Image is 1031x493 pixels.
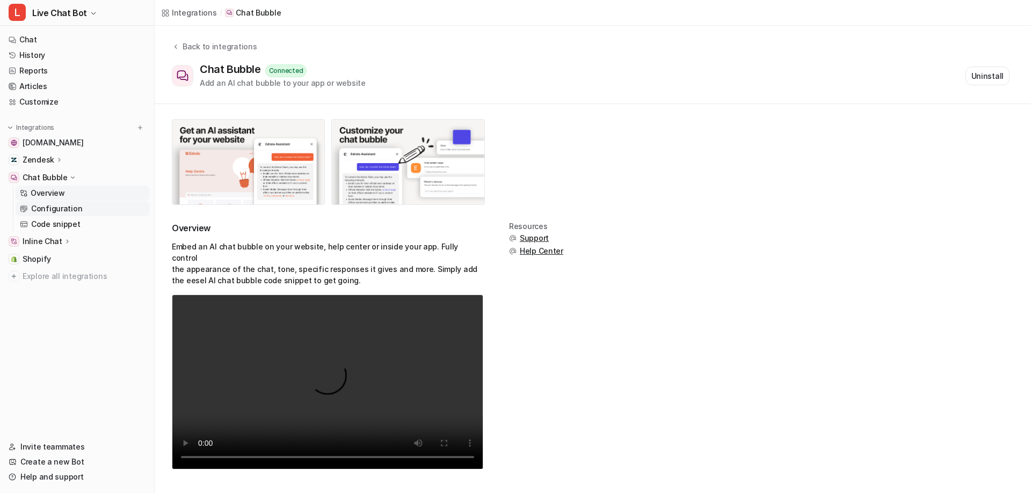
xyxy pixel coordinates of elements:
p: Inline Chat [23,236,62,247]
img: support.svg [509,247,517,255]
div: Chat Bubble [200,63,265,76]
img: wovenwood.co.uk [11,139,17,146]
p: Code snippet [31,219,81,230]
img: Zendesk [11,157,17,163]
span: L [9,4,26,21]
span: Live Chat Bot [32,5,87,20]
div: Integrations [172,7,217,18]
img: expand menu [6,124,14,131]
a: Help and support [4,469,150,484]
a: Configuration [16,201,150,216]
a: Code snippet [16,217,150,232]
a: History [4,48,150,63]
img: explore all integrations [9,271,19,282]
a: Articles [4,79,150,94]
p: Configuration [31,203,82,214]
div: Connected [265,64,307,77]
p: Chat Bubble [23,172,68,183]
p: Integrations [16,123,54,132]
span: Help Center [520,246,563,256]
button: Back to integrations [172,41,257,63]
p: Overview [31,188,65,198]
span: / [220,8,222,18]
div: Resources [509,222,563,231]
h2: Overview [172,222,483,234]
button: Uninstall [965,67,1010,85]
img: menu_add.svg [136,124,144,131]
a: ShopifyShopify [4,252,150,267]
img: support.svg [509,234,517,242]
a: Integrations [161,7,217,18]
a: Explore all integrations [4,269,150,284]
p: Embed an AI chat bubble on your website, help center or inside your app. Fully control the appear... [172,241,483,286]
div: Back to integrations [179,41,257,52]
video: Your browser does not support the video tag. [172,295,483,469]
span: [DOMAIN_NAME] [23,137,83,148]
span: Support [520,233,549,244]
a: Customize [4,94,150,109]
a: Create a new Bot [4,454,150,469]
div: Add an AI chat bubble to your app or website [200,77,366,89]
img: Chat Bubble [11,174,17,181]
button: Support [509,233,563,244]
button: Help Center [509,246,563,256]
img: Shopify [11,256,17,262]
a: Reports [4,63,150,78]
a: wovenwood.co.uk[DOMAIN_NAME] [4,135,150,150]
a: Chat [4,32,150,47]
span: Explore all integrations [23,268,146,285]
button: Integrations [4,122,57,133]
p: Zendesk [23,154,54,165]
p: Chat Bubble [236,8,281,18]
span: Shopify [23,254,51,264]
a: Chat Bubble [225,8,281,18]
img: Inline Chat [11,238,17,245]
a: Invite teammates [4,439,150,454]
a: Overview [16,186,150,201]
